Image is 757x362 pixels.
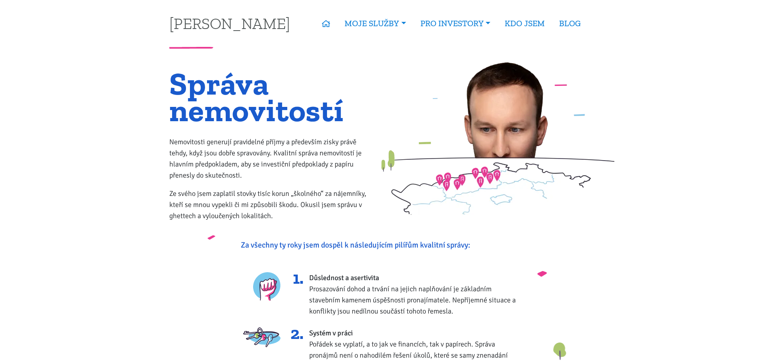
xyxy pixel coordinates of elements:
[498,14,552,33] a: KDO JSEM
[169,136,373,181] p: Nemovitosti generují pravidelné příjmy a především zisky právě tehdy, když jsou dobře spravovány....
[309,272,522,317] div: Prosazování dohod a trvání na jejich naplňování je základním stavebním kamenem úspěšnosti pronají...
[241,240,516,251] p: Za všechny ty roky jsem dospěl k následujícím pilířům kvalitní správy:
[413,14,498,33] a: PRO INVESTORY
[288,327,304,339] span: 2.
[169,70,373,124] h1: Správa nemovitostí
[552,14,588,33] a: BLOG
[288,272,304,283] span: 1.
[169,15,290,31] a: [PERSON_NAME]
[309,329,353,337] strong: Systém v práci
[169,188,373,221] p: Ze svého jsem zaplatil stovky tisíc korun „školného“ za nájemníky, kteří se mnou vypekli či mi zp...
[337,14,413,33] a: MOJE SLUŽBY
[309,273,379,282] strong: Důslednost a asertivita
